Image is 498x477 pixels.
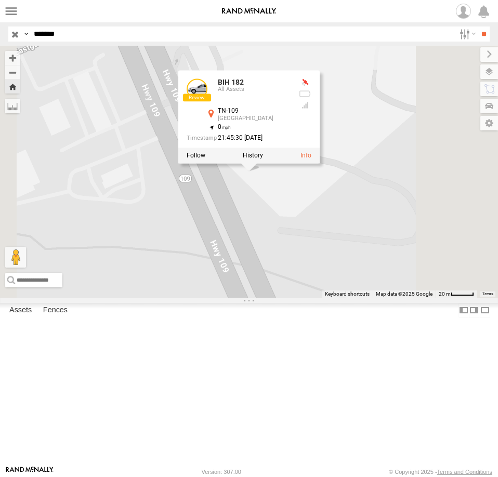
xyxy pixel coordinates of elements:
label: Fences [38,303,73,318]
span: 20 m [439,291,451,297]
div: No GPS Fix [299,79,311,87]
a: Terms (opens in new tab) [482,291,493,296]
div: TN-109 [218,108,291,115]
button: Zoom out [5,65,20,79]
button: Zoom in [5,51,20,65]
div: Date/time of location update [187,135,291,142]
span: Map data ©2025 Google [376,291,433,297]
button: Keyboard shortcuts [325,290,370,298]
div: No battery health information received from this device. [299,90,311,98]
span: 0 [218,124,231,131]
button: Zoom Home [5,79,20,94]
div: Last Event GSM Signal Strength [299,101,311,110]
button: Drag Pegman onto the map to open Street View [5,247,26,268]
div: © Copyright 2025 - [389,469,492,475]
label: Map Settings [480,116,498,130]
label: Assets [4,303,37,318]
a: View Asset Details [300,152,311,160]
label: Search Filter Options [455,27,478,42]
label: View Asset History [243,152,263,160]
label: Dock Summary Table to the Left [458,303,469,318]
a: Visit our Website [6,467,54,477]
a: Terms and Conditions [437,469,492,475]
label: Dock Summary Table to the Right [469,303,479,318]
label: Realtime tracking of Asset [187,152,205,160]
img: rand-logo.svg [222,8,276,15]
a: View Asset Details [187,79,207,100]
div: All Assets [218,87,291,93]
label: Hide Summary Table [480,303,490,318]
div: [GEOGRAPHIC_DATA] [218,116,291,122]
div: Version: 307.00 [202,469,241,475]
button: Map Scale: 20 m per 41 pixels [436,290,477,298]
a: BIH 182 [218,78,244,87]
label: Measure [5,99,20,113]
label: Search Query [22,27,30,42]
